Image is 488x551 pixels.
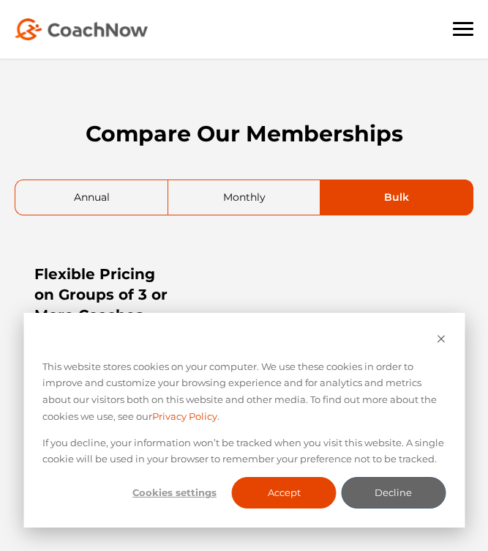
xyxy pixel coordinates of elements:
[122,477,227,509] button: Cookies settings
[152,408,217,425] a: Privacy Policy
[341,477,446,509] button: Decline
[42,358,446,425] p: This website stores cookies on your computer. We use these cookies in order to improve and custom...
[42,434,446,468] p: If you decline, your information won’t be tracked when you visit this website. A single cookie wi...
[23,313,465,528] div: Cookie banner
[15,180,168,215] a: Annual
[15,120,473,147] h1: Compare Our Memberships
[15,18,148,40] img: CoachNow Logo
[436,332,446,349] button: Dismiss cookie banner
[320,180,473,215] a: Bulk
[168,180,320,215] a: Monthly
[232,477,337,509] button: Accept
[34,264,169,325] p: Flexible Pricing on Groups of 3 or More Coaches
